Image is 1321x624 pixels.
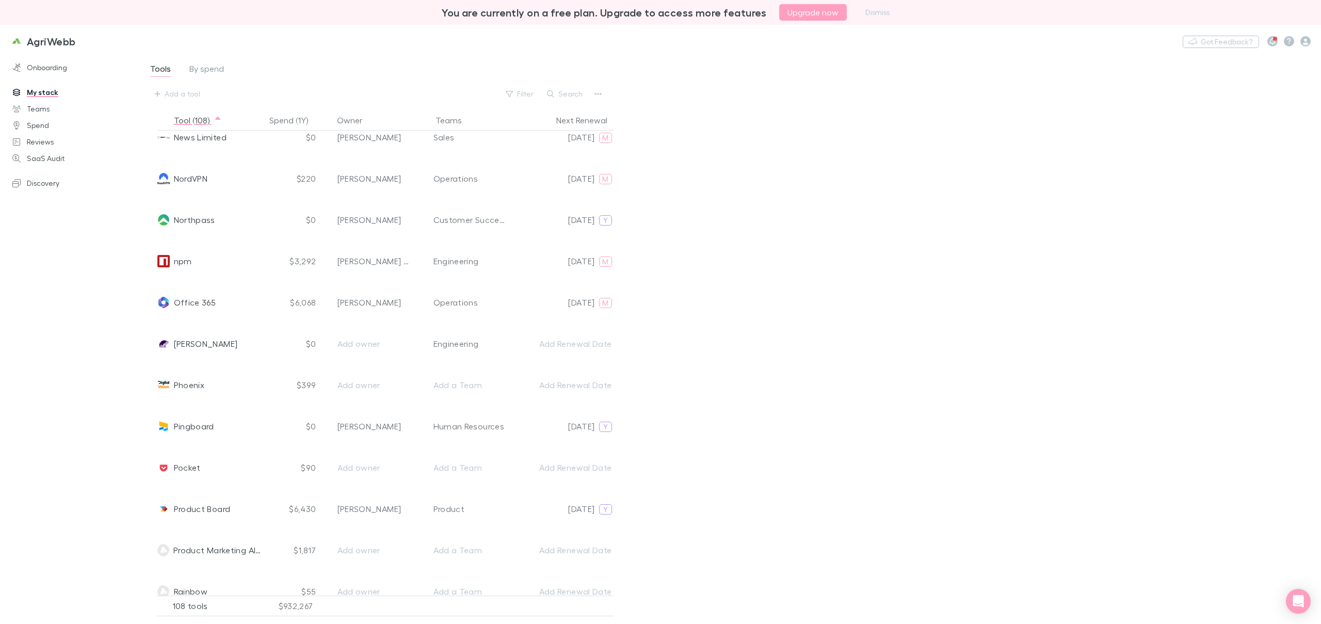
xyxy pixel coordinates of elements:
[427,212,514,228] button: Customer Success
[779,4,847,21] button: Upgrade now
[427,335,514,352] button: Engineering
[542,294,619,311] button: [DATE]M
[433,296,478,309] div: Operations
[157,214,170,226] img: Northpass's Logo
[337,585,411,598] div: Add owner
[157,544,169,556] img: Product Marketing Alliance's Logo
[331,418,418,435] button: [PERSON_NAME]
[568,214,594,226] p: [DATE]
[174,158,208,199] span: NordVPN
[442,6,767,19] h3: You are currently on a free plan. Upgrade to access more features
[433,131,455,143] div: Sales
[568,131,594,143] p: [DATE]
[427,294,514,311] button: Operations
[2,134,144,150] a: Reviews
[542,170,619,187] button: [DATE]M
[533,542,619,558] button: Add Renewal Date
[174,571,208,612] span: Rainbow
[556,110,620,131] button: Next Renewal
[337,338,411,350] div: Add owner
[10,35,23,47] img: AgriWebb's Logo
[266,571,323,612] div: $55
[501,88,540,100] button: Filter
[603,505,608,514] span: Y
[337,172,401,185] div: [PERSON_NAME]
[156,596,260,616] div: 108 tools
[433,255,479,267] div: Engineering
[2,175,144,191] a: Discovery
[189,63,224,77] span: By spend
[602,257,608,266] span: M
[433,585,482,598] div: Add a Team
[331,377,418,393] button: Add owner
[157,461,170,474] img: Pocket's Logo
[174,447,201,488] span: Pocket
[433,503,465,515] div: Product
[433,172,478,185] div: Operations
[331,212,418,228] button: [PERSON_NAME]
[266,530,323,571] div: $1,817
[331,129,418,146] button: [PERSON_NAME]
[2,59,144,76] a: Onboarding
[337,296,401,309] div: [PERSON_NAME]
[157,338,170,350] img: Percy's Logo
[542,501,619,517] button: [DATE]Y
[337,110,375,131] button: Owner
[266,323,323,364] div: $0
[2,150,144,167] a: SaaS Audit
[331,335,418,352] button: Add owner
[174,117,227,158] span: News Limited
[174,241,192,282] span: npm
[331,459,418,476] button: Add owner
[337,420,401,433] div: [PERSON_NAME]
[27,35,76,47] h3: AgriWebb
[266,158,323,199] div: $220
[433,214,507,226] div: Customer Success
[433,544,482,556] div: Add a Team
[174,199,215,241] span: Northpass
[266,406,323,447] div: $0
[157,172,170,185] img: NordVPN's Logo
[269,110,320,131] button: Spend (1Y)
[266,447,323,488] div: $90
[859,6,896,19] button: Dismiss
[331,542,418,558] button: Add owner
[173,530,262,571] span: Product Marketing Alliance
[4,29,82,54] a: AgriWebb
[427,170,514,187] button: Operations
[533,377,619,393] button: Add Renewal Date
[568,296,594,309] p: [DATE]
[542,129,619,146] button: [DATE]M
[568,503,594,515] p: [DATE]
[2,84,144,101] a: My stack
[427,377,514,393] button: Add a Team
[331,253,418,269] button: [PERSON_NAME] [PERSON_NAME]
[436,110,474,131] button: Teams
[337,379,411,391] div: Add owner
[157,585,170,598] img: Rainbow's Logo
[266,241,323,282] div: $3,292
[149,86,206,102] button: Add a tool
[260,596,332,616] div: $932,267
[568,255,594,267] p: [DATE]
[331,170,418,187] button: [PERSON_NAME]
[427,583,514,600] button: Add a Team
[157,131,170,143] img: News Limited's Logo
[602,298,608,308] span: M
[427,253,514,269] button: Engineering
[174,282,216,323] span: Office 365
[337,214,401,226] div: [PERSON_NAME]
[433,338,479,350] div: Engineering
[602,174,608,184] span: M
[266,199,323,241] div: $0
[150,63,171,77] span: Tools
[174,406,214,447] span: Pingboard
[337,255,411,267] div: [PERSON_NAME] [PERSON_NAME]
[533,335,619,352] button: Add Renewal Date
[602,133,608,142] span: M
[603,216,608,225] span: Y
[157,379,170,391] img: Phoenix's Logo
[174,364,205,406] span: Phoenix
[603,422,608,431] span: Y
[1183,36,1259,48] button: Got Feedback?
